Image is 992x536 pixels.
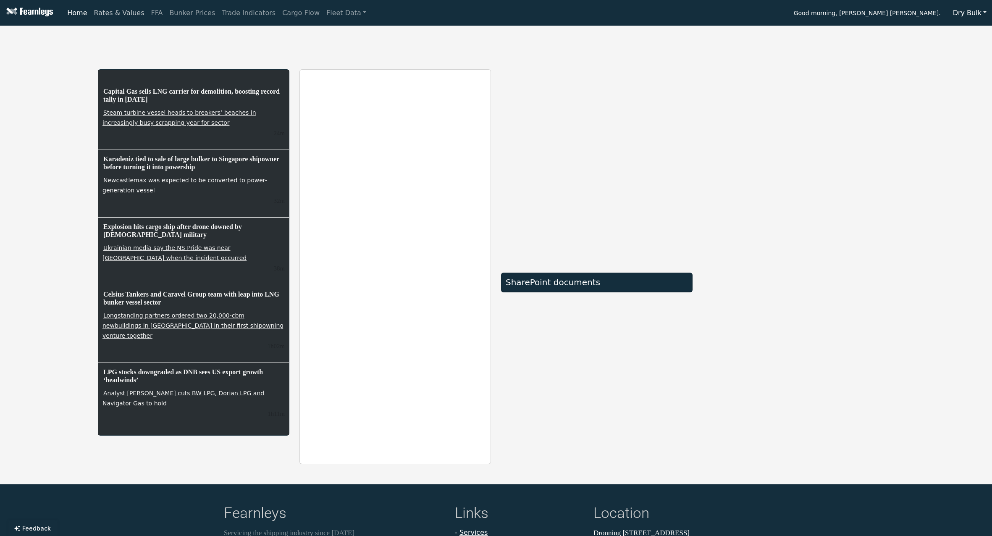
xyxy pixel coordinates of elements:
[102,154,285,172] h6: Karadeniz tied to sale of large bulker to Singapore shipowner before turning it into powership
[268,410,285,417] small: 01/09/2025, 08:07:17
[947,5,992,21] button: Dry Bulk
[102,244,247,262] a: Ukrainian media say the NS Pride was near [GEOGRAPHIC_DATA] when the incident occurred
[224,504,445,524] h4: Fearnleys
[703,170,894,263] iframe: mini symbol-overview TradingView widget
[703,271,894,363] iframe: mini symbol-overview TradingView widget
[703,372,894,464] iframe: mini symbol-overview TradingView widget
[274,265,285,272] small: 01/09/2025, 08:39:47
[501,69,693,263] iframe: market overview TradingView widget
[794,7,941,21] span: Good morning, [PERSON_NAME] [PERSON_NAME].
[102,311,283,340] a: Longstanding partners ordered two 20,000-cbm newbuildings in [GEOGRAPHIC_DATA] in their first shi...
[268,343,285,349] small: 01/09/2025, 08:16:23
[506,277,688,287] div: SharePoint documents
[91,5,148,21] a: Rates & Values
[102,87,285,104] h6: Capital Gas sells LNG carrier for demolition, boosting record tally in [DATE]
[166,5,218,21] a: Bunker Prices
[102,108,256,127] a: Steam turbine vessel heads to breakers’ beaches in increasingly busy scrapping year for sector
[274,197,285,204] small: 01/09/2025, 08:46:42
[4,8,53,18] img: Fearnleys Logo
[218,5,279,21] a: Trade Indicators
[102,434,285,452] h6: CSSC yards ink close to 60 newbuildings worth around $6.6bn in the first half of 2025
[274,130,285,137] small: 01/09/2025, 08:54:37
[279,5,323,21] a: Cargo Flow
[323,5,370,21] a: Fleet Data
[455,504,583,524] h4: Links
[300,70,491,464] iframe: report archive
[593,504,768,524] h4: Location
[102,367,285,385] h6: LPG stocks downgraded as DNB sees US export growth ‘headwinds’
[703,69,894,162] iframe: mini symbol-overview TradingView widget
[64,5,90,21] a: Home
[102,222,285,239] h6: Explosion hits cargo ship after drone downed by [DEMOGRAPHIC_DATA] military
[98,29,894,59] iframe: tickers TradingView widget
[148,5,166,21] a: FFA
[102,176,267,194] a: Newcastlemax was expected to be converted to power-generation vessel
[102,389,264,407] a: Analyst [PERSON_NAME] cuts BW LPG, Dorian LPG and Navigator Gas to hold
[102,289,285,307] h6: Celsius Tankers and Caravel Group team with leap into LNG bunker vessel sector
